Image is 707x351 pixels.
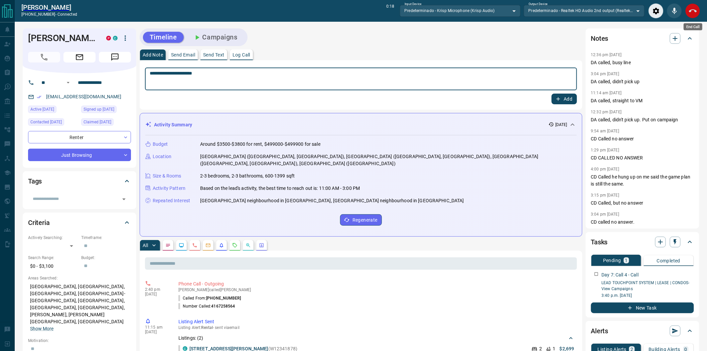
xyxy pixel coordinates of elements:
[143,52,163,57] p: Add Note
[386,3,394,18] p: 0:18
[153,185,185,192] p: Activity Pattern
[591,135,694,142] p: CD Called no answer
[684,23,702,30] div: End Call
[145,330,168,334] p: [DATE]
[154,121,192,128] p: Activity Summary
[232,243,238,248] svg: Requests
[591,167,619,171] p: 4:00 pm [DATE]
[28,255,78,261] p: Search Range:
[200,172,295,180] p: 2-3 bedrooms, 2-3 bathrooms, 600-1399 sqft
[206,296,241,301] span: [PHONE_NUMBER]
[171,52,195,57] p: Send Email
[602,271,639,278] p: Day 7: Call 4 - Call
[591,148,619,152] p: 1:29 pm [DATE]
[21,3,77,11] a: [PERSON_NAME]
[657,258,681,263] p: Completed
[649,3,664,18] div: Audio Settings
[246,243,251,248] svg: Opportunities
[28,338,131,344] p: Motivation:
[205,243,211,248] svg: Emails
[28,281,131,334] p: [GEOGRAPHIC_DATA], [GEOGRAPHIC_DATA], [GEOGRAPHIC_DATA], [GEOGRAPHIC_DATA]-[GEOGRAPHIC_DATA], [GE...
[28,33,96,43] h1: [PERSON_NAME]
[143,32,184,43] button: Timeline
[178,325,574,330] p: Listing Alert : - sent via email
[178,287,574,292] p: [PERSON_NAME] called [PERSON_NAME]
[28,52,60,63] span: Call
[81,106,131,115] div: Tue May 21 2019
[183,346,187,351] div: condos.ca
[37,95,41,99] svg: Email Verified
[591,78,694,85] p: DA called, didn't pick up
[178,280,574,287] p: Phone Call - Outgoing
[84,119,111,125] span: Claimed [DATE]
[340,214,382,226] button: Regenerate
[64,79,72,87] button: Open
[405,2,422,6] label: Input Device
[591,97,694,104] p: DA called, straight to VM
[21,11,77,17] p: [PHONE_NUMBER] -
[555,122,567,128] p: [DATE]
[165,243,171,248] svg: Notes
[201,325,213,330] span: Rental
[143,243,148,248] p: All
[591,33,608,44] h2: Notes
[591,219,694,226] p: CD called no answer.
[591,234,694,250] div: Tasks
[145,325,168,330] p: 11:15 am
[153,153,171,160] p: Location
[81,235,131,241] p: Timeframe:
[591,72,619,76] p: 3:04 pm [DATE]
[179,243,184,248] svg: Lead Browsing Activity
[119,195,129,204] button: Open
[200,197,464,204] p: [GEOGRAPHIC_DATA] neighbourhood in [GEOGRAPHIC_DATA], [GEOGRAPHIC_DATA] neighbourhood in [GEOGRAP...
[28,217,50,228] h2: Criteria
[591,91,622,95] p: 11:14 am [DATE]
[591,173,694,188] p: CD Called he hung up on me said the game plan is still the same.
[30,325,53,332] button: Show More
[113,36,118,40] div: condos.ca
[552,94,577,104] button: Add
[178,303,235,309] p: Number Called:
[28,106,78,115] div: Mon Aug 04 2025
[591,116,694,123] p: DA called, didn't pick up. Put on campaign
[28,235,78,241] p: Actively Searching:
[81,118,131,128] div: Wed May 22 2019
[685,3,700,18] div: End Call
[28,149,131,161] div: Just Browsing
[63,52,96,63] span: Email
[192,243,197,248] svg: Calls
[524,5,645,16] div: Predeterminado - Realtek HD Audio 2nd output (Realtek(R) Audio)
[603,258,621,263] p: Pending
[602,280,690,291] a: LEAD TOUCHPOINT SYSTEM | LEASE | CONDOS- View Campaigns
[591,30,694,46] div: Notes
[667,3,682,18] div: Mute
[28,173,131,189] div: Tags
[591,212,619,217] p: 3:04 pm [DATE]
[591,323,694,339] div: Alerts
[46,94,122,99] a: [EMAIL_ADDRESS][DOMAIN_NAME]
[153,141,168,148] p: Budget
[625,258,628,263] p: 1
[28,118,78,128] div: Mon Aug 11 2025
[233,52,250,57] p: Log Call
[153,197,190,204] p: Repeated Interest
[591,154,694,161] p: CD CALLED NO ANSWER
[145,119,577,131] div: Activity Summary[DATE]
[57,12,77,17] span: connected
[591,326,608,336] h2: Alerts
[200,141,320,148] p: Around $3500-$3800 for rent, $499000-$499900 for sale
[400,5,521,16] div: Predeterminado - Krisp Microphone (Krisp Audio)
[186,32,244,43] button: Campaigns
[591,193,619,198] p: 3:15 pm [DATE]
[200,185,360,192] p: Based on the lead's activity, the best time to reach out is: 11:00 AM - 3:00 PM
[84,106,114,113] span: Signed up [DATE]
[28,131,131,143] div: Renter
[153,172,181,180] p: Size & Rooms
[178,335,203,342] p: Listings: ( 2 )
[591,52,622,57] p: 12:36 pm [DATE]
[178,332,574,344] div: Listings: (2)
[28,176,42,187] h2: Tags
[602,292,694,299] p: 3:40 p.m. [DATE]
[211,304,235,309] span: 4167258564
